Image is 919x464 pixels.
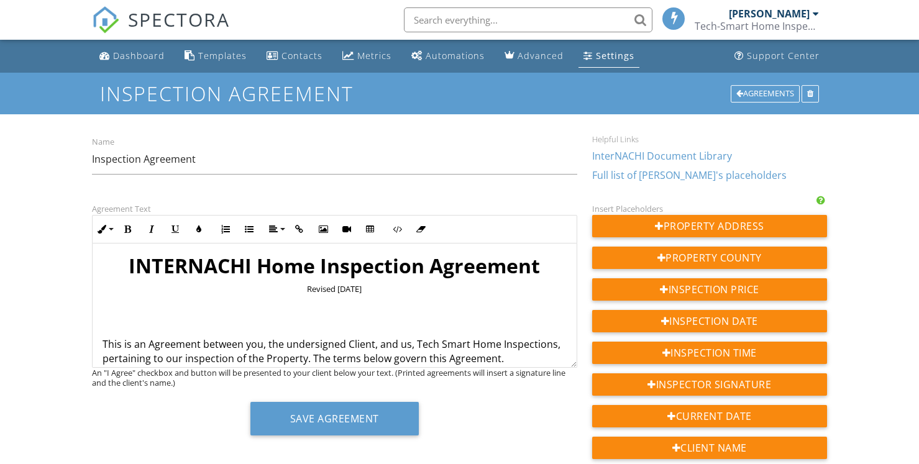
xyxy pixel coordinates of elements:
[264,217,288,241] button: Align
[140,217,163,241] button: Italic (Ctrl+I)
[337,45,396,68] a: Metrics
[187,217,211,241] button: Colors
[128,6,230,32] span: SPECTORA
[592,342,827,364] div: Inspection Time
[198,50,247,61] div: Templates
[92,203,151,214] label: Agreement Text
[592,373,827,396] div: Inspector Signature
[262,45,327,68] a: Contacts
[500,45,569,68] a: Advanced
[103,253,567,278] h1: INTERNACHI Home Inspection Agreement
[592,149,732,163] a: InterNACHI Document Library
[103,283,567,294] p: Revised [DATE]
[281,50,322,61] div: Contacts
[237,217,261,241] button: Unordered List
[335,217,359,241] button: Insert Video
[409,217,432,241] button: Clear Formatting
[103,337,567,365] p: This is an Agreement between you, the undersigned Client, and us, Tech Smart Home Inspections, pe...
[92,6,119,34] img: The Best Home Inspection Software - Spectora
[592,203,663,214] label: Insert Placeholders
[93,217,116,241] button: Inline Style
[116,217,140,241] button: Bold (Ctrl+B)
[592,278,827,301] div: Inspection Price
[426,50,485,61] div: Automations
[359,217,382,241] button: Insert Table
[747,50,820,61] div: Support Center
[94,45,170,68] a: Dashboard
[695,20,819,32] div: Tech-Smart Home Inspections, LLC
[357,50,391,61] div: Metrics
[92,368,577,388] div: An "I Agree" checkbox and button will be presented to your client below your text. (Printed agree...
[518,50,564,61] div: Advanced
[92,137,114,148] label: Name
[163,217,187,241] button: Underline (Ctrl+U)
[578,45,639,68] a: Settings
[311,217,335,241] button: Insert Image (Ctrl+P)
[385,217,409,241] button: Code View
[592,437,827,459] div: Client Name
[113,50,165,61] div: Dashboard
[92,17,230,43] a: SPECTORA
[592,168,787,182] a: Full list of [PERSON_NAME]'s placeholders
[729,45,825,68] a: Support Center
[731,85,800,102] div: Agreements
[592,134,827,144] div: Helpful Links
[592,247,827,269] div: Property County
[100,83,820,104] h1: Inspection Agreement
[731,87,802,98] a: Agreements
[592,405,827,427] div: Current Date
[592,215,827,237] div: Property Address
[288,217,311,241] button: Insert Link (Ctrl+K)
[404,7,652,32] input: Search everything...
[596,50,634,61] div: Settings
[592,310,827,332] div: Inspection Date
[250,402,419,435] button: Save Agreement
[406,45,490,68] a: Automations (Basic)
[214,217,237,241] button: Ordered List
[180,45,252,68] a: Templates
[729,7,810,20] div: [PERSON_NAME]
